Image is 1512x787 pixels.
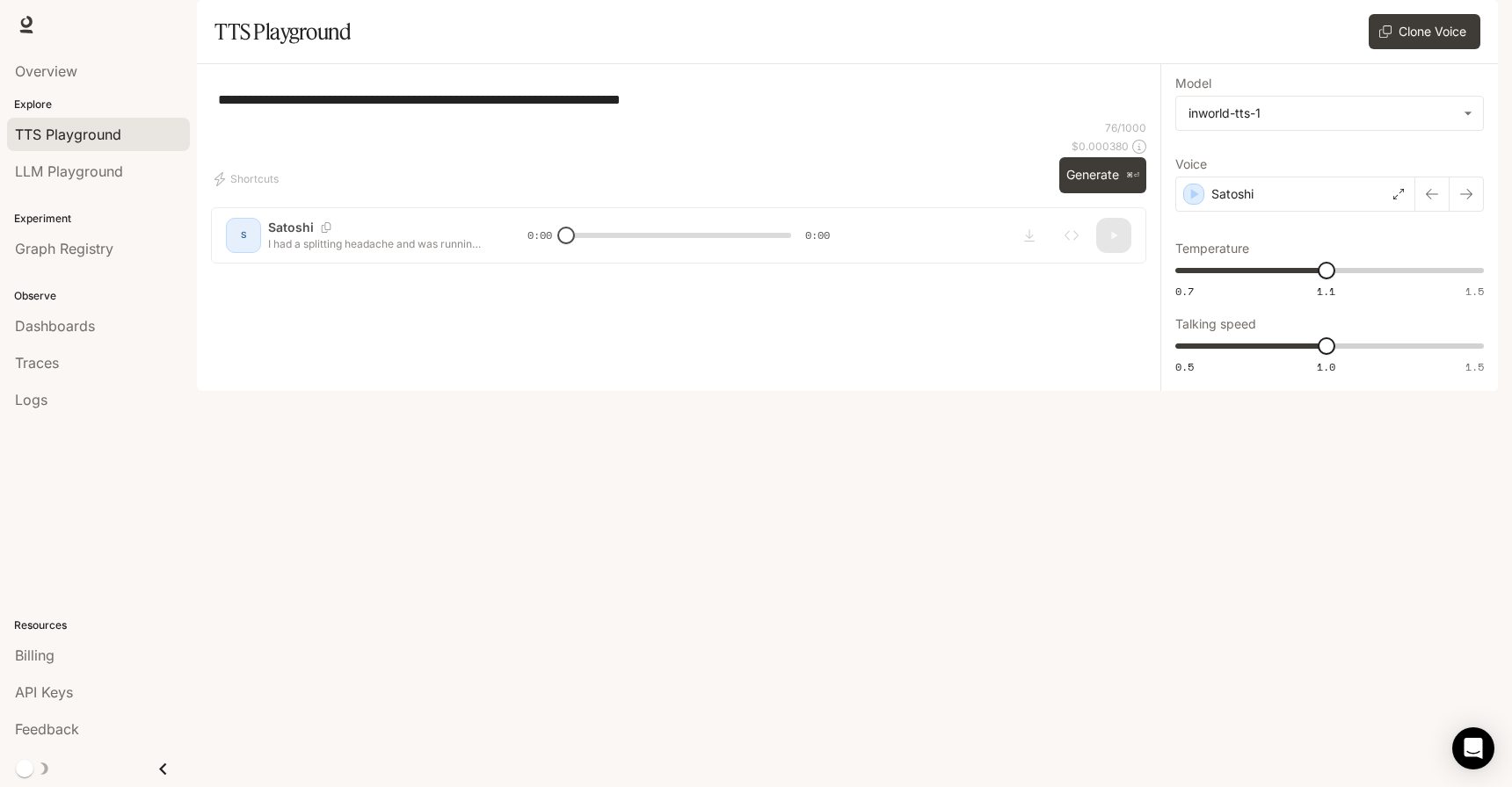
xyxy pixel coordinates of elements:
[1189,105,1455,122] div: inworld-tts-1
[1465,284,1484,299] span: 1.5
[1175,77,1211,90] p: Model
[1072,139,1129,154] p: $ 0.000380
[1175,158,1207,170] p: Voice
[1452,727,1494,769] div: Open Intercom Messenger
[1317,359,1335,374] span: 1.0
[1059,157,1146,193] button: Generate⌘⏎
[1105,120,1146,135] p: 76 / 1000
[1175,284,1194,299] span: 0.7
[1211,185,1254,203] p: Satoshi
[1465,359,1484,374] span: 1.5
[1175,242,1249,255] p: Temperature
[1369,14,1480,49] button: Clone Voice
[1126,170,1139,181] p: ⌘⏎
[1175,359,1194,374] span: 0.5
[1175,318,1256,330] p: Talking speed
[211,165,286,193] button: Shortcuts
[1317,284,1335,299] span: 1.1
[214,14,351,49] h1: TTS Playground
[1176,97,1483,130] div: inworld-tts-1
